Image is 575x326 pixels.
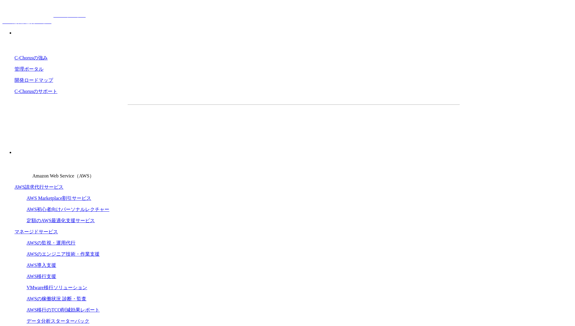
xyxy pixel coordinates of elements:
a: 定額のAWS最適化支援サービス [27,218,95,223]
a: AWS総合支援サービス C-Chorus NHN テコラスAWS総合支援サービス [2,13,86,24]
a: C-Chorusのサポート [14,89,57,94]
a: AWSのエンジニア技術・作業支援 [27,251,100,257]
a: AWSの監視・運用代行 [27,240,75,245]
a: AWS初心者向けパーソナルレクチャー [27,207,109,212]
a: AWS移行支援 [27,274,56,279]
a: AWSの稼働状況 診断・監査 [27,296,86,301]
a: AWS移行のTCO削減効果レポート [27,307,100,312]
img: Amazon Web Service（AWS） [14,161,31,177]
a: まずは相談する [297,114,394,129]
a: 資料を請求する [193,114,291,129]
a: 開発ロードマップ [14,78,53,83]
p: サービス [14,149,573,156]
p: 強み [14,30,573,36]
a: AWS請求代行サービス [14,184,63,190]
a: AWS Marketplace割引サービス [27,196,91,201]
span: Amazon Web Service（AWS） [32,173,94,178]
a: マネージドサービス [14,229,58,234]
a: データ分析スターターパック [27,318,89,324]
a: 管理ポータル [14,66,43,72]
a: VMware移行ソリューション [27,285,87,290]
a: C-Chorusの強み [14,55,48,60]
a: AWS導入支援 [27,263,56,268]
